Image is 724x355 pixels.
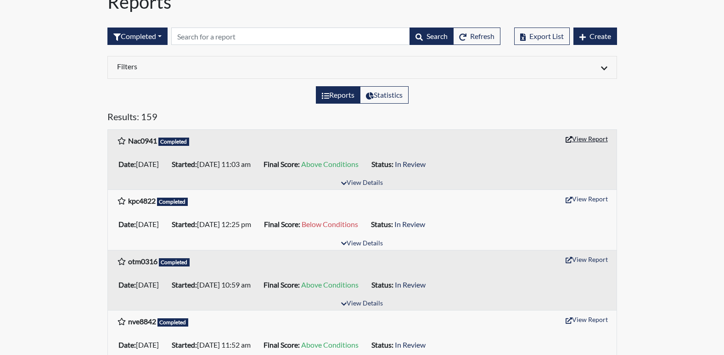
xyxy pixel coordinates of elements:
li: [DATE] [115,277,168,292]
span: In Review [395,280,426,289]
b: Date: [118,340,136,349]
li: [DATE] 11:03 am [168,157,260,172]
span: Create [589,32,611,40]
span: Completed [157,198,188,206]
b: otm0316 [128,257,157,266]
b: Final Score: [264,220,300,228]
span: Search [427,32,448,40]
li: [DATE] [115,157,168,172]
h6: Filters [117,62,355,71]
li: [DATE] 11:52 am [168,338,260,352]
span: In Review [395,340,426,349]
b: Started: [172,340,197,349]
button: Completed [107,28,168,45]
div: Filter by interview status [107,28,168,45]
button: View Details [337,238,387,250]
li: [DATE] 12:25 pm [168,217,260,232]
b: Nac0941 [128,136,157,145]
button: Create [573,28,617,45]
li: [DATE] [115,338,168,352]
b: Status: [371,280,393,289]
li: [DATE] 10:59 am [168,277,260,292]
b: kpc4822 [128,196,156,205]
span: Below Conditions [302,220,358,228]
h5: Results: 159 [107,111,617,126]
span: In Review [394,220,425,228]
b: Started: [172,160,197,168]
span: Completed [158,138,190,146]
b: Status: [371,340,393,349]
b: Final Score: [264,160,300,168]
label: View the list of reports [316,86,360,104]
span: Completed [159,258,190,266]
span: Above Conditions [301,280,359,289]
span: Export List [529,32,564,40]
b: Date: [118,280,136,289]
b: Final Score: [264,280,300,289]
button: View Report [561,132,612,146]
b: Final Score: [264,340,300,349]
button: View Details [337,177,387,189]
button: View Report [561,252,612,266]
span: Above Conditions [301,160,359,168]
button: Refresh [453,28,500,45]
b: Date: [118,160,136,168]
b: Status: [371,160,393,168]
li: [DATE] [115,217,168,232]
label: View statistics about completed interviews [360,86,409,104]
b: Started: [172,220,197,228]
span: Refresh [470,32,494,40]
input: Search by Registration ID, Interview Number, or Investigation Name. [171,28,410,45]
div: Click to expand/collapse filters [110,62,614,73]
b: Started: [172,280,197,289]
span: Completed [157,318,189,327]
span: Above Conditions [301,340,359,349]
button: View Report [561,312,612,327]
b: nve8842 [128,317,156,326]
button: View Report [561,192,612,206]
button: Search [410,28,454,45]
b: Status: [371,220,393,228]
button: Export List [514,28,570,45]
b: Date: [118,220,136,228]
button: View Details [337,298,387,310]
span: In Review [395,160,426,168]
